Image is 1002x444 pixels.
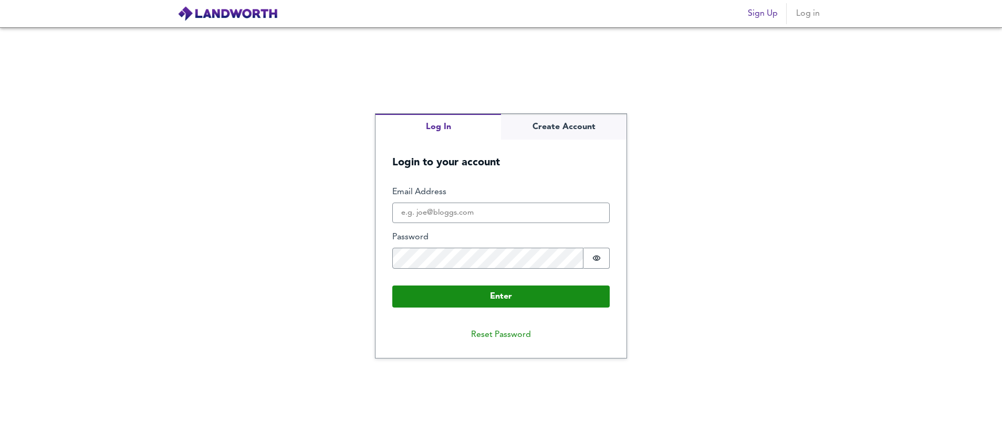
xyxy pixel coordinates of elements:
[375,140,627,170] h5: Login to your account
[392,186,610,198] label: Email Address
[501,114,627,140] button: Create Account
[375,114,501,140] button: Log In
[744,3,782,24] button: Sign Up
[463,324,539,345] button: Reset Password
[791,3,824,24] button: Log in
[583,248,610,269] button: Show password
[392,203,610,224] input: e.g. joe@bloggs.com
[178,6,278,22] img: logo
[795,6,820,21] span: Log in
[392,231,610,244] label: Password
[392,286,610,308] button: Enter
[748,6,778,21] span: Sign Up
